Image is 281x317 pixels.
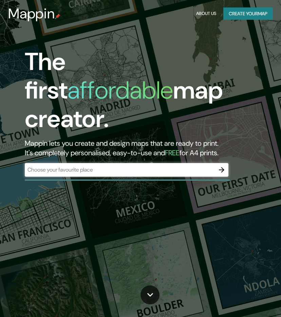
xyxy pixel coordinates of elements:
[25,139,249,158] h2: Mappin lets you create and design maps that are ready to print. It's completely personalised, eas...
[68,74,173,106] h1: affordable
[165,148,180,158] h5: FREE
[25,48,249,139] h1: The first map creator.
[55,14,60,19] img: mappin-pin
[25,166,215,174] input: Choose your favourite place
[8,5,55,22] h3: Mappin
[194,7,218,20] button: About Us
[223,7,273,20] button: Create yourmap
